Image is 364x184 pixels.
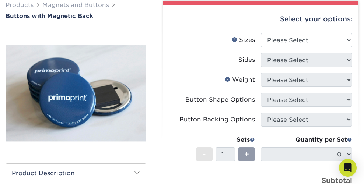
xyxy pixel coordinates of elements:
[179,115,255,124] div: Button Backing Options
[225,75,255,84] div: Weight
[6,13,93,20] span: Buttons with Magnetic Back
[42,1,109,8] a: Magnets and Buttons
[238,56,255,64] div: Sides
[6,164,146,183] h2: Product Description
[169,5,353,33] div: Select your options:
[261,135,352,144] div: Quantity per Set
[339,159,357,177] div: Open Intercom Messenger
[6,1,34,8] a: Products
[232,36,255,45] div: Sizes
[6,13,146,20] a: Buttons with Magnetic Back
[185,95,255,104] div: Button Shape Options
[6,45,146,141] img: Buttons with Magnetic Back 01
[196,135,255,144] div: Sets
[203,149,206,160] span: -
[244,149,249,160] span: +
